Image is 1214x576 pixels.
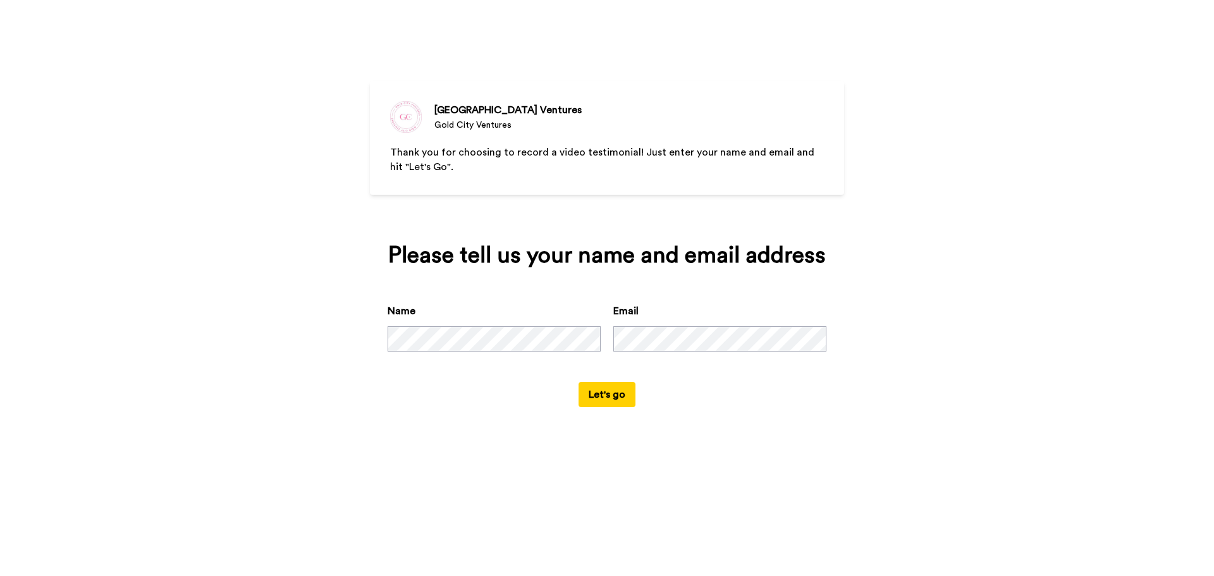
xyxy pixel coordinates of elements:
div: Gold City Ventures [434,119,582,132]
div: Please tell us your name and email address [388,243,826,268]
label: Email [613,303,639,319]
button: Let's go [579,382,635,407]
img: Gold City Ventures [390,101,422,133]
label: Name [388,303,415,319]
div: [GEOGRAPHIC_DATA] Ventures [434,102,582,118]
span: Thank you for choosing to record a video testimonial! Just enter your name and email and hit "Let... [390,147,817,172]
